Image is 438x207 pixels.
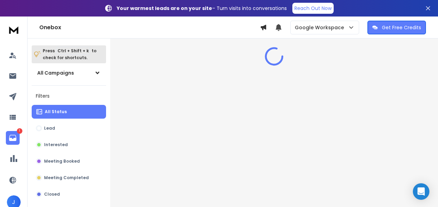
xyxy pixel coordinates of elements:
[39,23,260,32] h1: Onebox
[45,109,67,115] p: All Status
[44,159,80,164] p: Meeting Booked
[32,105,106,119] button: All Status
[6,131,20,145] a: 1
[32,154,106,168] button: Meeting Booked
[17,128,22,134] p: 1
[117,5,212,12] strong: Your warmest leads are on your site
[413,183,429,200] div: Open Intercom Messenger
[37,69,74,76] h1: All Campaigns
[382,24,421,31] p: Get Free Credits
[44,192,60,197] p: Closed
[32,171,106,185] button: Meeting Completed
[43,47,96,61] p: Press to check for shortcuts.
[56,47,90,55] span: Ctrl + Shift + k
[294,5,332,12] p: Reach Out Now
[117,5,287,12] p: – Turn visits into conversations
[367,21,426,34] button: Get Free Credits
[7,23,21,36] img: logo
[32,121,106,135] button: Lead
[32,187,106,201] button: Closed
[44,142,68,148] p: Interested
[295,24,347,31] p: Google Workspace
[44,126,55,131] p: Lead
[32,66,106,80] button: All Campaigns
[44,175,89,181] p: Meeting Completed
[292,3,334,14] a: Reach Out Now
[32,91,106,101] h3: Filters
[32,138,106,152] button: Interested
